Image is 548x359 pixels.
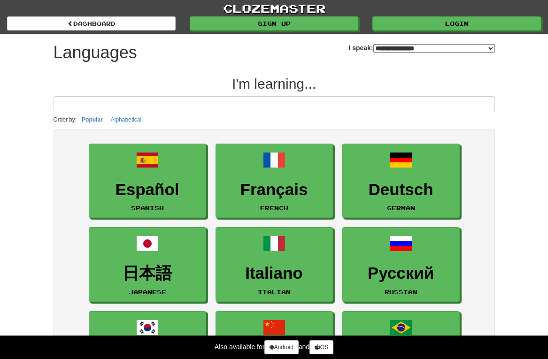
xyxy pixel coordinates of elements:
[258,289,291,295] small: Italian
[54,43,137,62] h1: Languages
[7,16,176,31] a: dashboard
[54,76,495,92] h2: I'm learning...
[264,340,298,354] a: Android
[260,205,288,211] small: French
[342,144,460,218] a: DeutschGerman
[342,227,460,302] a: РусскийRussian
[348,43,494,53] label: I speak:
[94,264,201,283] h3: 日本語
[89,227,206,302] a: 日本語Japanese
[89,144,206,218] a: EspañolSpanish
[347,181,455,199] h3: Deutsch
[347,264,455,283] h3: Русский
[94,181,201,199] h3: Español
[221,181,328,199] h3: Français
[372,16,541,31] a: Login
[190,16,358,31] a: Sign up
[129,289,166,295] small: Japanese
[131,205,164,211] small: Spanish
[309,340,333,354] a: iOS
[79,115,106,125] button: Popular
[216,144,333,218] a: FrançaisFrench
[387,205,415,211] small: German
[221,264,328,283] h3: Italiano
[108,115,144,125] button: Alphabetical
[385,289,417,295] small: Russian
[373,44,495,53] select: I speak:
[216,227,333,302] a: ItalianoItalian
[54,116,77,123] small: Order by:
